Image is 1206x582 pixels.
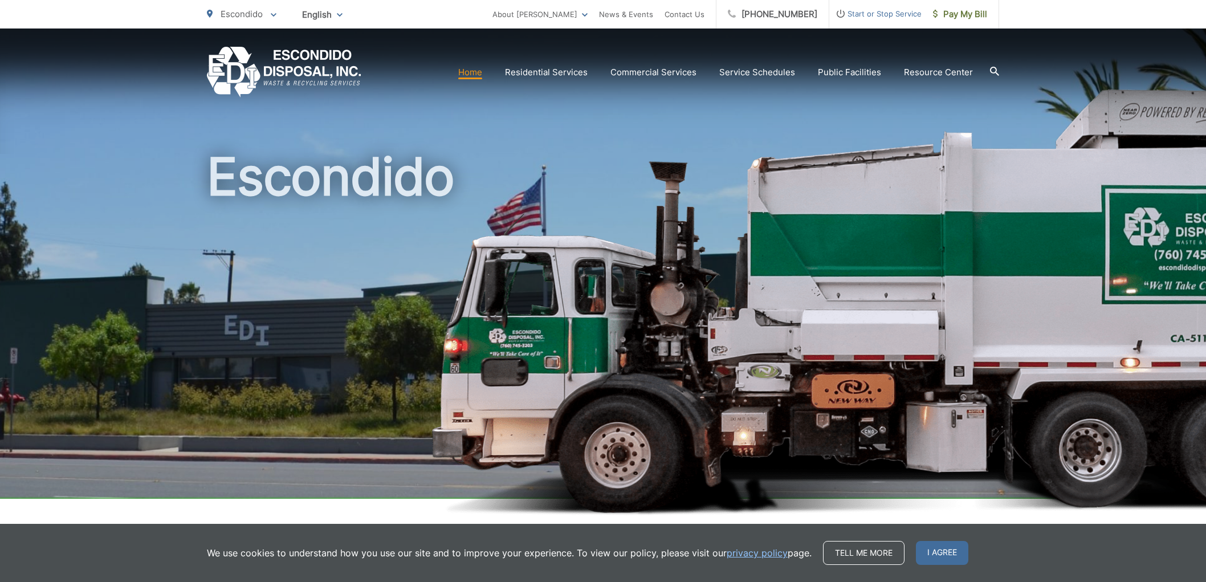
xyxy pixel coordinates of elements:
span: English [294,5,351,25]
a: EDCD logo. Return to the homepage. [207,47,361,97]
a: Home [458,66,482,79]
a: Contact Us [665,7,704,21]
a: News & Events [599,7,653,21]
a: Public Facilities [818,66,881,79]
a: Resource Center [904,66,973,79]
span: Escondido [221,9,263,19]
a: Service Schedules [719,66,795,79]
a: Residential Services [505,66,588,79]
span: Pay My Bill [933,7,987,21]
p: We use cookies to understand how you use our site and to improve your experience. To view our pol... [207,546,812,560]
a: privacy policy [727,546,788,560]
a: About [PERSON_NAME] [492,7,588,21]
span: I agree [916,541,968,565]
h1: Escondido [207,148,999,509]
a: Commercial Services [610,66,696,79]
a: Tell me more [823,541,904,565]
